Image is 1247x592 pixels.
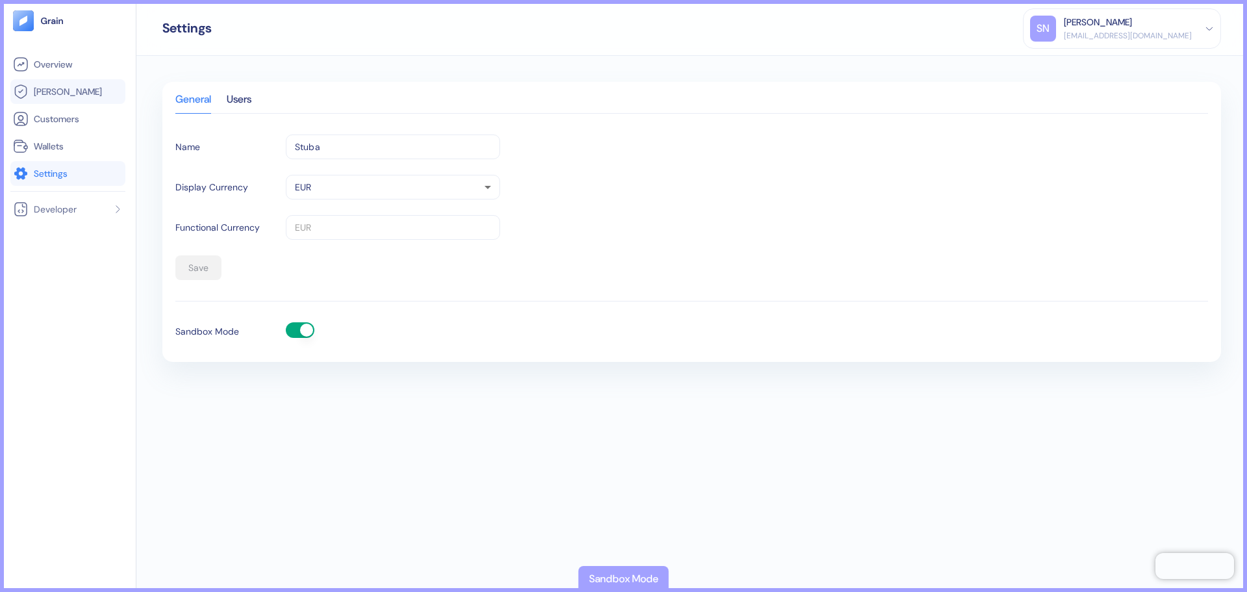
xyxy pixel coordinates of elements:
[227,95,251,113] div: Users
[589,571,659,587] div: Sandbox Mode
[34,140,64,153] span: Wallets
[40,16,64,25] img: logo
[1155,553,1234,579] iframe: Chatra live chat
[175,181,248,194] label: Display Currency
[13,111,123,127] a: Customers
[175,221,260,235] label: Functional Currency
[13,166,123,181] a: Settings
[175,95,211,113] div: General
[34,203,77,216] span: Developer
[162,21,212,34] div: Settings
[34,58,72,71] span: Overview
[175,325,239,339] label: Sandbox Mode
[1030,16,1056,42] div: SN
[34,85,102,98] span: [PERSON_NAME]
[175,140,200,154] label: Name
[286,175,500,199] div: EUR
[13,10,34,31] img: logo-tablet-V2.svg
[1064,30,1192,42] div: [EMAIL_ADDRESS][DOMAIN_NAME]
[13,84,123,99] a: [PERSON_NAME]
[13,57,123,72] a: Overview
[34,112,79,125] span: Customers
[13,138,123,154] a: Wallets
[1064,16,1132,29] div: [PERSON_NAME]
[34,167,68,180] span: Settings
